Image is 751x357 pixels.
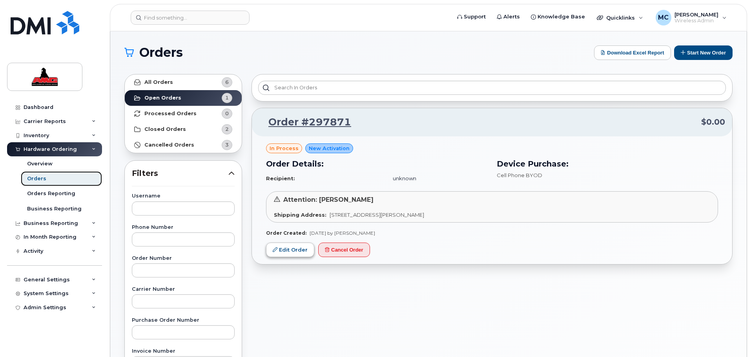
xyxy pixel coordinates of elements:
[310,230,375,236] span: [DATE] by [PERSON_NAME]
[132,194,235,199] label: Username
[225,125,229,133] span: 2
[309,145,350,152] span: New Activation
[139,47,183,58] span: Orders
[259,115,351,129] a: Order #297871
[266,175,295,181] strong: Recipient:
[497,172,542,178] span: Cell Phone BYOD
[225,110,229,117] span: 0
[125,90,242,106] a: Open Orders1
[701,116,725,128] span: $0.00
[266,230,306,236] strong: Order Created:
[125,106,242,121] a: Processed Orders0
[266,158,487,170] h3: Order Details:
[594,45,671,60] button: Download Excel Report
[144,111,197,117] strong: Processed Orders
[266,243,314,257] a: Edit Order
[144,79,173,85] strong: All Orders
[330,212,424,218] span: [STREET_ADDRESS][PERSON_NAME]
[125,137,242,153] a: Cancelled Orders3
[144,142,194,148] strong: Cancelled Orders
[144,126,186,132] strong: Closed Orders
[274,212,326,218] strong: Shipping Address:
[225,94,229,101] span: 1
[497,158,718,170] h3: Device Purchase:
[283,196,374,203] span: Attention: [PERSON_NAME]
[270,145,299,152] span: in process
[318,243,370,257] button: Cancel Order
[132,256,235,261] label: Order Number
[132,168,228,179] span: Filters
[132,349,235,354] label: Invoice Number
[674,45,733,60] button: Start New Order
[132,287,235,292] label: Carrier Number
[225,78,229,86] span: 6
[258,81,726,95] input: Search in orders
[125,74,242,90] a: All Orders6
[225,141,229,149] span: 3
[144,95,181,101] strong: Open Orders
[132,318,235,323] label: Purchase Order Number
[125,121,242,137] a: Closed Orders2
[386,172,487,185] td: unknown
[132,225,235,230] label: Phone Number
